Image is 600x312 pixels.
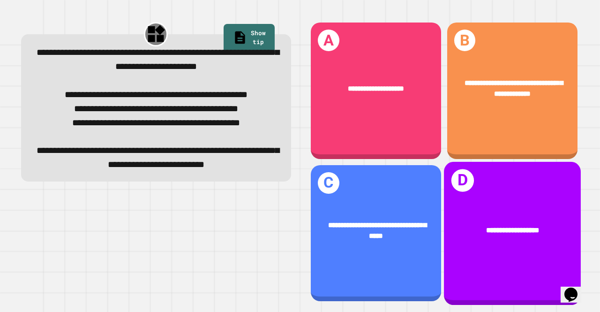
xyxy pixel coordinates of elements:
[451,169,473,191] h1: D
[454,30,476,51] h1: B
[224,24,275,53] a: Show tip
[318,172,339,194] h1: C
[561,274,591,303] iframe: chat widget
[318,30,339,51] h1: A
